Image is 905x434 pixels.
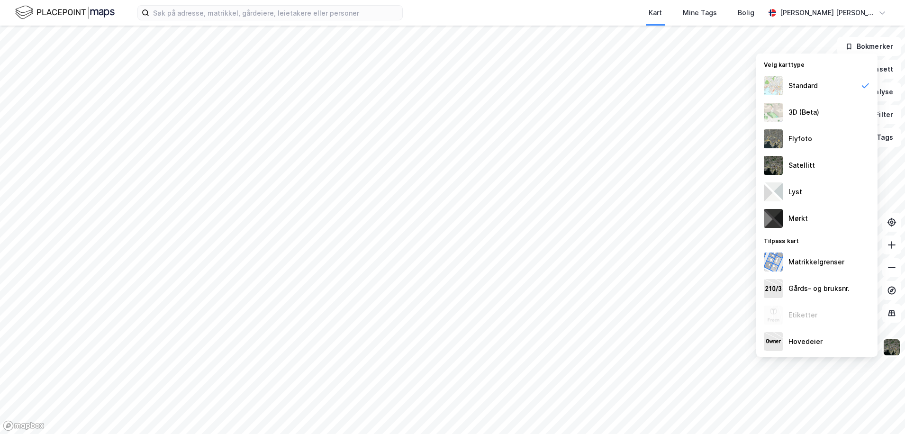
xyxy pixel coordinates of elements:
div: Standard [788,80,818,91]
div: [PERSON_NAME] [PERSON_NAME] [780,7,875,18]
img: Z [764,76,783,95]
div: Kart [649,7,662,18]
img: majorOwner.b5e170eddb5c04bfeeff.jpeg [764,332,783,351]
button: Tags [857,128,901,147]
img: Z [764,103,783,122]
div: Tilpass kart [756,232,878,249]
div: 3D (Beta) [788,107,819,118]
img: Z [764,129,783,148]
div: Velg karttype [756,55,878,72]
div: Bolig [738,7,754,18]
iframe: Chat Widget [858,389,905,434]
img: Z [764,306,783,325]
div: Hovedeier [788,336,823,347]
div: Mine Tags [683,7,717,18]
div: Flyfoto [788,133,812,145]
input: Søk på adresse, matrikkel, gårdeiere, leietakere eller personer [149,6,402,20]
img: luj3wr1y2y3+OchiMxRmMxRlscgabnMEmZ7DJGWxyBpucwSZnsMkZbHIGm5zBJmewyRlscgabnMEmZ7DJGWxyBpucwSZnsMkZ... [764,182,783,201]
div: Matrikkelgrenser [788,256,844,268]
a: Mapbox homepage [3,420,45,431]
div: Mørkt [788,213,808,224]
button: Bokmerker [837,37,901,56]
img: 9k= [764,156,783,175]
button: Filter [856,105,901,124]
img: cadastreKeys.547ab17ec502f5a4ef2b.jpeg [764,279,783,298]
img: nCdM7BzjoCAAAAAElFTkSuQmCC [764,209,783,228]
img: cadastreBorders.cfe08de4b5ddd52a10de.jpeg [764,253,783,271]
div: Satellitt [788,160,815,171]
img: logo.f888ab2527a4732fd821a326f86c7f29.svg [15,4,115,21]
div: Gårds- og bruksnr. [788,283,850,294]
div: Etiketter [788,309,817,321]
div: Lyst [788,186,802,198]
img: 9k= [883,338,901,356]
